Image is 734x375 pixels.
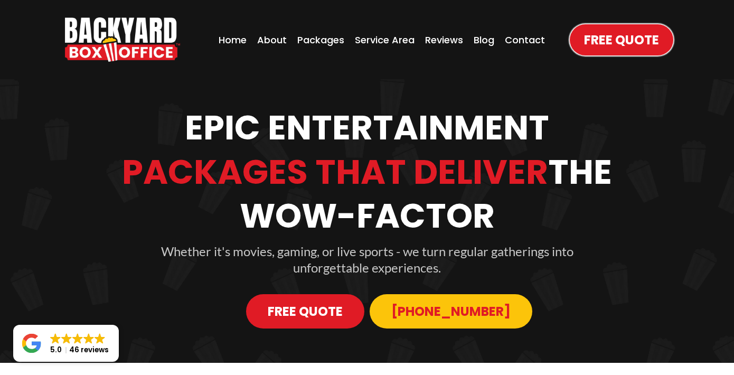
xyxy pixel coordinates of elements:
[422,30,466,50] a: Reviews
[65,17,180,62] a: https://www.backyardboxoffice.com
[246,294,364,329] a: Free Quote
[584,31,659,49] span: Free Quote
[122,148,548,195] strong: Packages That Deliver
[352,30,418,50] a: Service Area
[13,325,119,362] a: Close GoogleGoogleGoogleGoogleGoogle 5.046 reviews
[391,302,511,321] span: [PHONE_NUMBER]
[570,24,673,55] a: Free Quote
[502,30,548,50] a: Contact
[61,150,673,238] h1: The Wow-Factor
[65,17,180,62] img: Backyard Box Office
[254,30,290,50] a: About
[215,30,250,50] a: Home
[61,106,673,149] h1: Epic Entertainment
[268,302,343,321] span: Free Quote
[470,30,497,50] a: Blog
[61,259,673,276] p: unforgettable experiences.
[370,294,532,329] a: 913-214-1202
[61,243,673,259] p: Whether it's movies, gaming, or live sports - we turn regular gatherings into
[294,30,347,50] a: Packages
